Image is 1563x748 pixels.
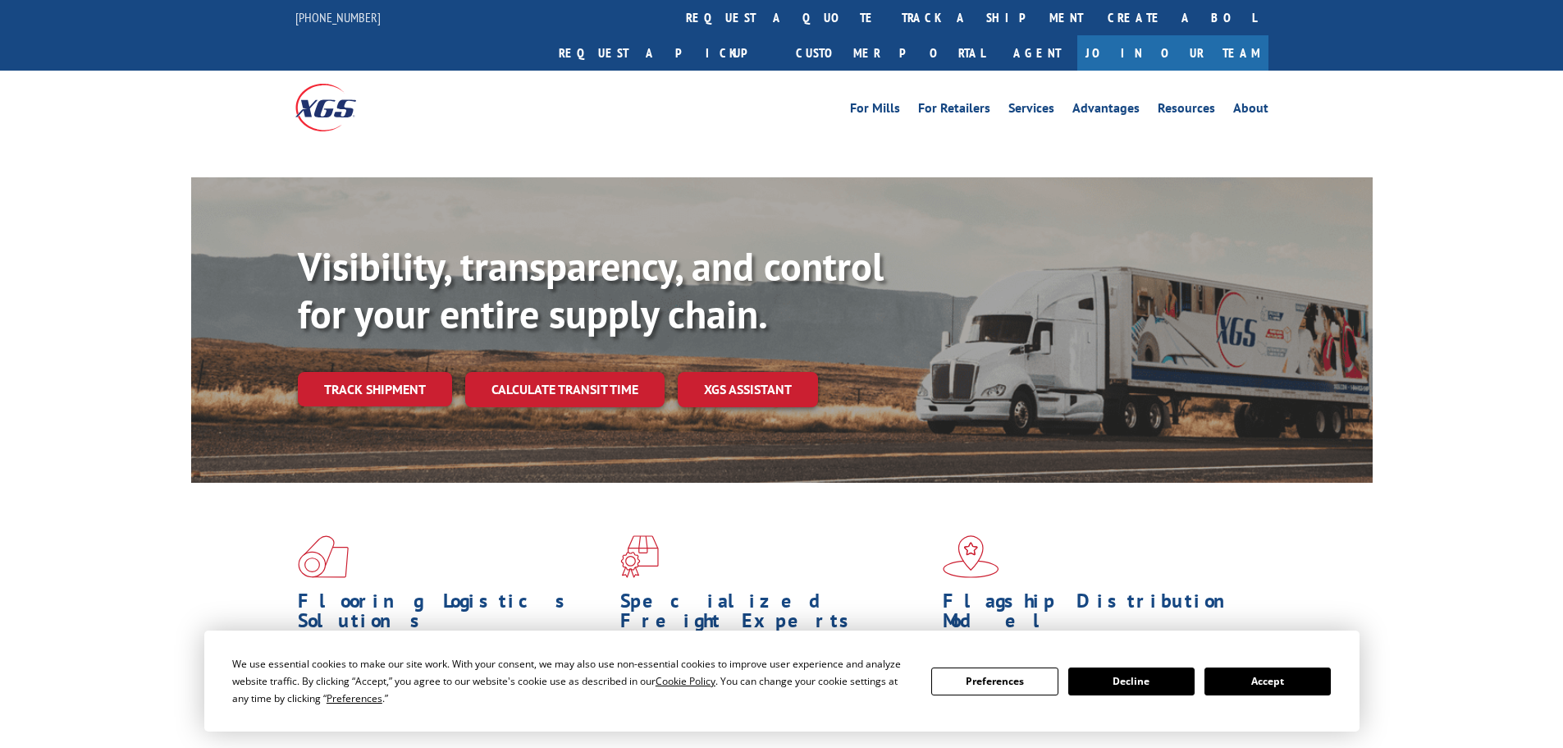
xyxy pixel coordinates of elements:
[620,591,930,639] h1: Specialized Freight Experts
[1204,668,1331,695] button: Accept
[1008,102,1054,120] a: Services
[465,372,665,407] a: Calculate transit time
[295,9,381,25] a: [PHONE_NUMBER]
[327,691,382,705] span: Preferences
[784,35,997,71] a: Customer Portal
[546,35,784,71] a: Request a pickup
[943,591,1253,639] h1: Flagship Distribution Model
[204,631,1360,732] div: Cookie Consent Prompt
[232,655,912,707] div: We use essential cookies to make our site work. With your consent, we may also use non-essential ...
[1068,668,1195,695] button: Decline
[656,674,715,688] span: Cookie Policy
[620,535,659,578] img: xgs-icon-focused-on-flooring-red
[1077,35,1268,71] a: Join Our Team
[298,591,608,639] h1: Flooring Logistics Solutions
[850,102,900,120] a: For Mills
[298,372,452,406] a: Track shipment
[931,668,1058,695] button: Preferences
[997,35,1077,71] a: Agent
[678,372,818,407] a: XGS ASSISTANT
[1072,102,1140,120] a: Advantages
[1158,102,1215,120] a: Resources
[298,241,884,339] b: Visibility, transparency, and control for your entire supply chain.
[298,535,349,578] img: xgs-icon-total-supply-chain-intelligence-red
[918,102,990,120] a: For Retailers
[1233,102,1268,120] a: About
[943,535,999,578] img: xgs-icon-flagship-distribution-model-red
